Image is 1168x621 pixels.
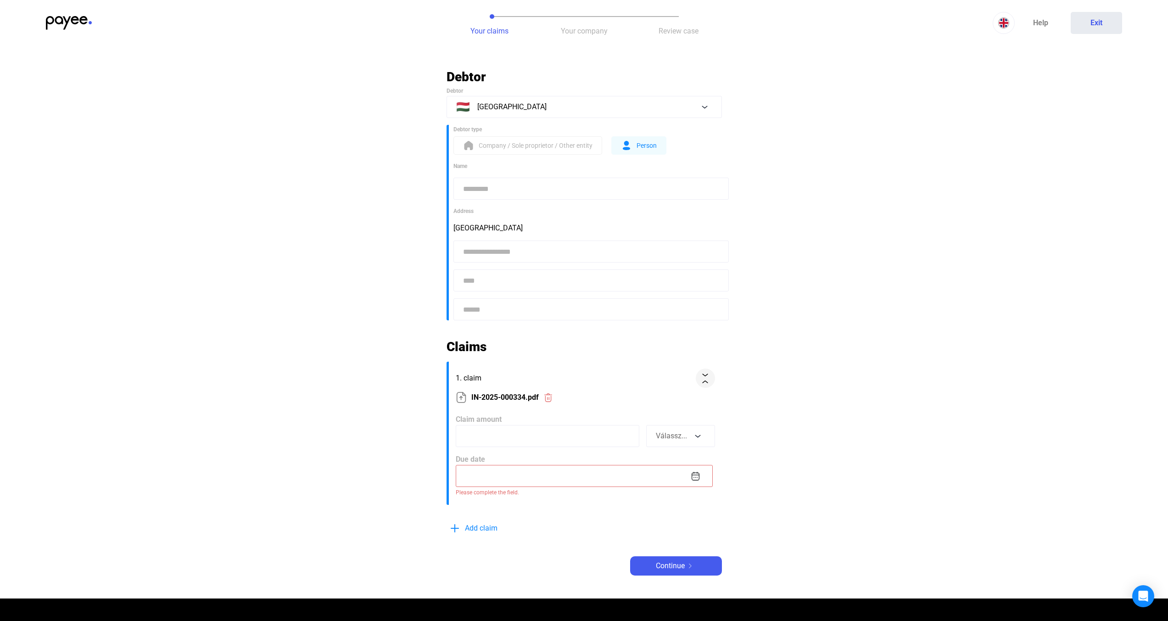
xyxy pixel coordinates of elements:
[453,136,602,155] button: form-orgCompany / Sole proprietor / Other entity
[447,339,722,355] h2: Claims
[453,223,722,234] div: [GEOGRAPHIC_DATA]
[456,415,502,424] span: Claim amount
[449,523,460,534] img: plus-blue
[470,27,509,35] span: Your claims
[543,393,553,403] img: trash-red
[447,96,722,118] button: 🇭🇺[GEOGRAPHIC_DATA]
[685,564,696,568] img: arrow-right-white
[456,487,715,498] span: Please complete the field.
[1132,585,1154,607] div: Open Intercom Messenger
[453,162,722,171] div: Name
[465,523,497,534] span: Add claim
[637,140,657,151] span: Person
[479,140,592,151] span: Company / Sole proprietor / Other entity
[630,556,722,576] button: Continuearrow-right-white
[656,431,687,440] span: Válassz...
[646,425,715,447] button: Válassz...
[1071,12,1122,34] button: Exit
[561,27,608,35] span: Your company
[456,101,470,112] span: 🇭🇺
[456,373,692,384] span: 1. claim
[993,12,1015,34] button: EN
[611,136,666,155] button: form-indPerson
[656,560,685,571] span: Continue
[998,17,1009,28] img: EN
[690,470,701,482] button: calendar
[539,388,558,407] button: trash-red
[453,125,722,134] div: Debtor type
[700,374,710,383] img: collapse
[447,519,584,538] button: plus-blueAdd claim
[463,140,474,151] img: form-org
[447,88,463,94] span: Debtor
[1015,12,1066,34] a: Help
[696,369,715,388] button: collapse
[456,455,485,464] span: Due date
[447,69,722,85] h2: Debtor
[453,207,722,216] div: Address
[471,392,539,403] span: IN-2025-000334.pdf
[456,392,467,403] img: upload-paper
[46,16,92,30] img: payee-logo
[477,101,547,112] span: [GEOGRAPHIC_DATA]
[621,140,632,151] img: form-ind
[659,27,699,35] span: Review case
[691,471,700,481] img: calendar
